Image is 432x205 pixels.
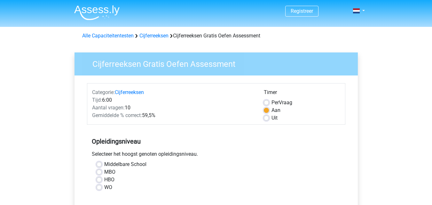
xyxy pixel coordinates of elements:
[92,112,142,118] span: Gemiddelde % correct:
[92,97,102,103] span: Tijd:
[87,150,345,161] div: Selecteer het hoogst genoten opleidingsniveau.
[92,135,341,148] h5: Opleidingsniveau
[271,106,280,114] label: Aan
[271,99,292,106] label: Vraag
[115,89,144,95] a: Cijferreeksen
[264,89,340,99] div: Timer
[82,33,134,39] a: Alle Capaciteitentesten
[87,96,259,104] div: 6:00
[80,32,353,40] div: Cijferreeksen Gratis Oefen Assessment
[92,89,115,95] span: Categorie:
[271,114,278,122] label: Uit
[139,33,169,39] a: Cijferreeksen
[104,176,114,184] label: HBO
[271,99,279,106] span: Per
[104,184,112,191] label: WO
[92,105,125,111] span: Aantal vragen:
[87,112,259,119] div: 59,5%
[87,104,259,112] div: 10
[104,161,146,168] label: Middelbare School
[74,5,120,20] img: Assessly
[104,168,115,176] label: MBO
[291,8,313,14] a: Registreer
[85,57,353,69] h3: Cijferreeksen Gratis Oefen Assessment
